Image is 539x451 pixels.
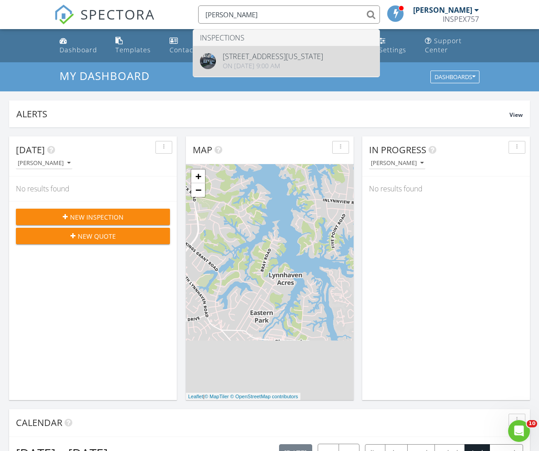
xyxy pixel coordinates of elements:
[186,393,300,401] div: |
[16,157,72,170] button: [PERSON_NAME]
[9,176,177,201] div: No results found
[362,176,530,201] div: No results found
[115,45,151,54] div: Templates
[193,30,379,46] li: Inspections
[200,53,216,69] img: 6157695%2Fcover_photos%2Ff9TVyt46G8b3MnoNGIr8%2Foriginal.6157695-1708523896726
[54,5,74,25] img: The Best Home Inspection Software - Spectora
[193,144,212,156] span: Map
[191,170,205,183] a: Zoom in
[223,62,323,70] div: On [DATE] 9:00 am
[375,33,414,59] a: Settings
[166,33,209,59] a: Contacts
[230,394,298,399] a: © OpenStreetMap contributors
[421,33,483,59] a: Support Center
[413,5,472,15] div: [PERSON_NAME]
[379,45,406,54] div: Settings
[70,212,124,222] span: New Inspection
[60,45,97,54] div: Dashboard
[16,228,170,244] button: New Quote
[16,416,62,429] span: Calendar
[430,71,479,84] button: Dashboards
[16,144,45,156] span: [DATE]
[443,15,479,24] div: INSPEX757
[434,74,475,80] div: Dashboards
[371,160,424,166] div: [PERSON_NAME]
[60,68,150,83] span: My Dashboard
[509,111,523,119] span: View
[16,108,509,120] div: Alerts
[80,5,155,24] span: SPECTORA
[205,394,229,399] a: © MapTiler
[54,12,155,31] a: SPECTORA
[369,144,426,156] span: In Progress
[508,420,530,442] iframe: Intercom live chat
[78,231,116,241] span: New Quote
[56,33,105,59] a: Dashboard
[112,33,159,59] a: Templates
[16,209,170,225] button: New Inspection
[223,53,323,60] div: [STREET_ADDRESS][US_STATE]
[18,160,70,166] div: [PERSON_NAME]
[198,5,380,24] input: Search everything...
[170,45,200,54] div: Contacts
[188,394,203,399] a: Leaflet
[425,36,462,54] div: Support Center
[369,157,425,170] button: [PERSON_NAME]
[527,420,537,427] span: 10
[191,183,205,197] a: Zoom out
